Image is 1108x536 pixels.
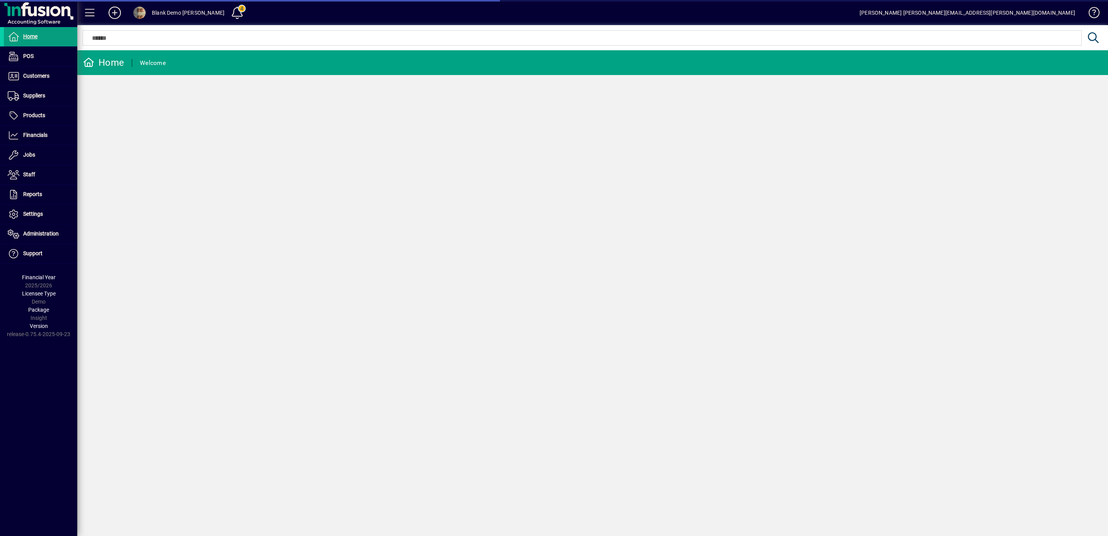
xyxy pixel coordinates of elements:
[22,290,56,297] span: Licensee Type
[102,6,127,20] button: Add
[4,244,77,263] a: Support
[127,6,152,20] button: Profile
[23,73,49,79] span: Customers
[140,57,166,69] div: Welcome
[23,112,45,118] span: Products
[23,53,34,59] span: POS
[30,323,48,329] span: Version
[4,185,77,204] a: Reports
[4,47,77,66] a: POS
[23,92,45,99] span: Suppliers
[152,7,224,19] div: Blank Demo [PERSON_NAME]
[4,86,77,106] a: Suppliers
[860,7,1075,19] div: [PERSON_NAME] [PERSON_NAME][EMAIL_ADDRESS][PERSON_NAME][DOMAIN_NAME]
[23,191,42,197] span: Reports
[23,33,37,39] span: Home
[4,224,77,244] a: Administration
[4,106,77,125] a: Products
[22,274,56,280] span: Financial Year
[28,307,49,313] span: Package
[23,250,42,256] span: Support
[23,230,59,237] span: Administration
[23,211,43,217] span: Settings
[4,145,77,165] a: Jobs
[23,171,35,178] span: Staff
[4,126,77,145] a: Financials
[4,165,77,184] a: Staff
[23,152,35,158] span: Jobs
[4,67,77,86] a: Customers
[4,205,77,224] a: Settings
[83,56,124,69] div: Home
[1083,2,1098,27] a: Knowledge Base
[23,132,48,138] span: Financials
